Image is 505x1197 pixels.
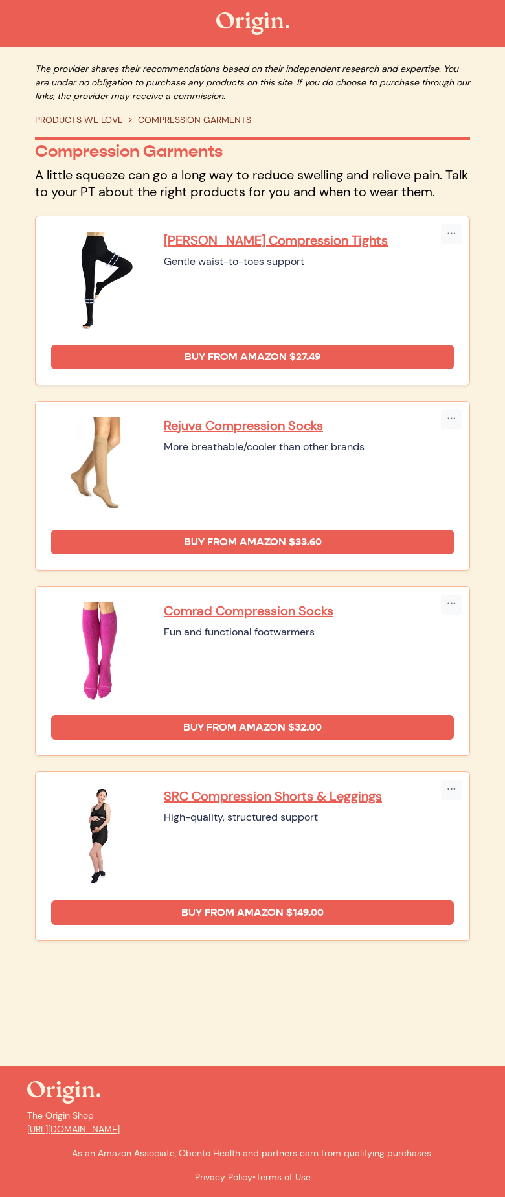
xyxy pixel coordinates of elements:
[164,624,454,640] div: Fun and functional footwarmers
[51,900,454,925] a: Buy from Amazon $149.00
[27,1170,478,1184] p: •
[27,1109,478,1136] p: The Origin Shop
[164,602,454,619] a: Comrad Compression Socks
[51,232,148,329] img: Beister Compression Tights
[256,1171,311,1183] a: Terms of Use
[27,1123,120,1135] a: [URL][DOMAIN_NAME]
[164,254,454,269] div: Gentle waist-to-toes support
[27,1146,478,1160] p: As an Amazon Associate, Obento Health and partners earn from qualifying purchases.
[51,602,148,700] img: Comrad Compression Socks
[164,417,454,434] a: Rejuva Compression Socks
[51,715,454,740] a: Buy from Amazon $32.00
[216,12,289,35] img: The Origin Shop
[35,114,123,126] a: PRODUCTS WE LOVE
[35,62,470,103] p: The provider shares their recommendations based on their independent research and expertise. You ...
[123,113,251,127] li: COMPRESSION GARMENTS
[164,439,454,455] div: More breathable/cooler than other brands
[35,166,470,200] p: A little squeeze can go a long way to reduce swelling and relieve pain. Talk to your PT about the...
[51,417,148,514] img: Rejuva Compression Socks
[164,232,454,249] a: [PERSON_NAME] Compression Tights
[164,788,454,804] a: SRC Compression Shorts & Leggings
[27,1081,100,1104] img: The Origin Shop
[164,810,454,825] div: High-quality, structured support
[195,1171,252,1183] a: Privacy Policy
[51,530,454,554] a: Buy from Amazon $33.60
[35,141,470,161] p: Compression Garments
[51,345,454,369] a: Buy from Amazon $27.49
[51,788,148,885] img: SRC Compression Shorts & Leggings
